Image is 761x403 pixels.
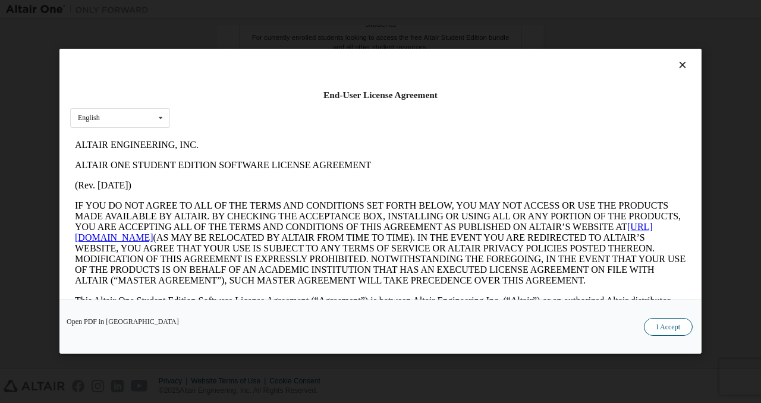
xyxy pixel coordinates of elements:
p: This Altair One Student Edition Software License Agreement (“Agreement”) is between Altair Engine... [5,160,616,203]
p: (Rev. [DATE]) [5,45,616,56]
p: ALTAIR ENGINEERING, INC. [5,5,616,15]
div: English [78,115,100,122]
p: IF YOU DO NOT AGREE TO ALL OF THE TERMS AND CONDITIONS SET FORTH BELOW, YOU MAY NOT ACCESS OR USE... [5,65,616,151]
button: I Accept [644,319,693,336]
a: Open PDF in [GEOGRAPHIC_DATA] [67,319,179,326]
p: ALTAIR ONE STUDENT EDITION SOFTWARE LICENSE AGREEMENT [5,25,616,36]
a: [URL][DOMAIN_NAME] [5,87,583,108]
div: End-User License Agreement [70,89,691,101]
